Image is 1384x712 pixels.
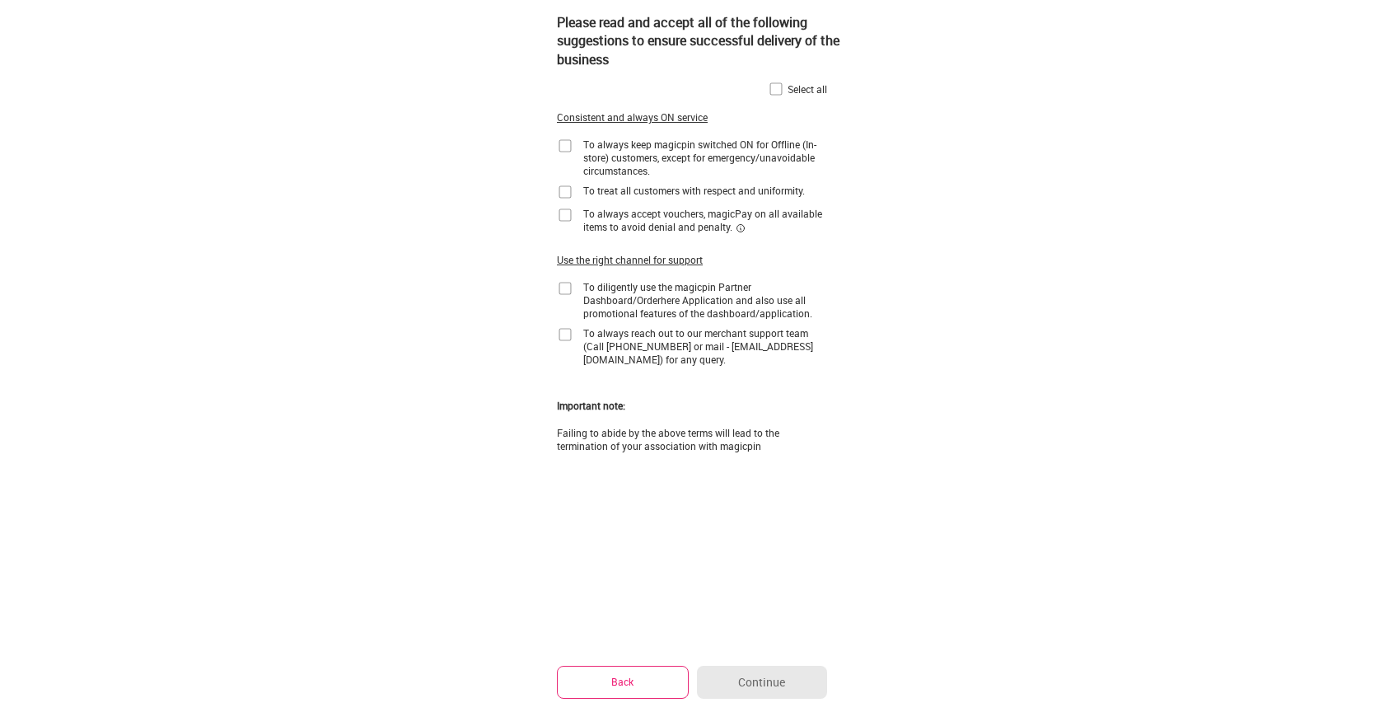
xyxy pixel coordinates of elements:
img: informationCircleBlack.2195f373.svg [736,223,746,233]
img: home-delivery-unchecked-checkbox-icon.f10e6f61.svg [557,280,573,297]
div: Important note: [557,399,625,413]
button: Continue [697,666,827,699]
img: home-delivery-unchecked-checkbox-icon.f10e6f61.svg [557,138,573,154]
div: Consistent and always ON service [557,110,708,124]
img: home-delivery-unchecked-checkbox-icon.f10e6f61.svg [768,81,784,97]
div: To always reach out to our merchant support team (Call [PHONE_NUMBER] or mail - [EMAIL_ADDRESS][D... [583,326,827,366]
div: To always accept vouchers, magicPay on all available items to avoid denial and penalty. [583,207,827,233]
img: home-delivery-unchecked-checkbox-icon.f10e6f61.svg [557,326,573,343]
div: To diligently use the magicpin Partner Dashboard/Orderhere Application and also use all promotion... [583,280,827,320]
div: Select all [788,82,827,96]
div: Use the right channel for support [557,253,703,267]
button: Back [557,666,689,698]
div: To treat all customers with respect and uniformity. [583,184,805,197]
img: home-delivery-unchecked-checkbox-icon.f10e6f61.svg [557,184,573,200]
div: Failing to abide by the above terms will lead to the termination of your association with magicpin [557,426,827,452]
img: home-delivery-unchecked-checkbox-icon.f10e6f61.svg [557,207,573,223]
div: To always keep magicpin switched ON for Offline (In-store) customers, except for emergency/unavoi... [583,138,827,177]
